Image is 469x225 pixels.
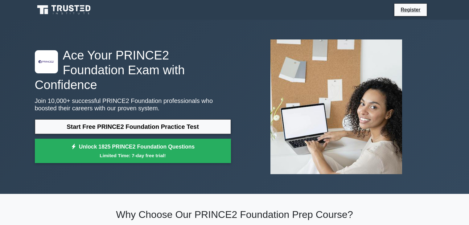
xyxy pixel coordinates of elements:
small: Limited Time: 7-day free trial! [43,152,223,159]
h2: Why Choose Our PRINCE2 Foundation Prep Course? [35,209,434,220]
a: Start Free PRINCE2 Foundation Practice Test [35,119,231,134]
p: Join 10,000+ successful PRINCE2 Foundation professionals who boosted their careers with our prove... [35,97,231,112]
a: Unlock 1825 PRINCE2 Foundation QuestionsLimited Time: 7-day free trial! [35,139,231,163]
a: Register [397,6,424,14]
h1: Ace Your PRINCE2 Foundation Exam with Confidence [35,48,231,92]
